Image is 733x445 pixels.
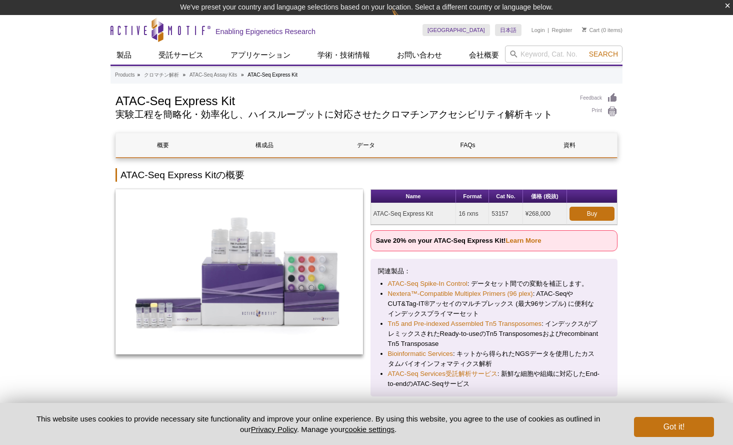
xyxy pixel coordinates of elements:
img: Your Cart [582,27,586,32]
a: 会社概要 [463,46,505,65]
a: お問い合わせ [391,46,448,65]
img: Change Here [391,8,418,31]
a: Nextera™-Compatible Multiplex Primers (96 plex) [388,289,533,299]
a: Print [580,106,617,117]
a: データ [319,133,413,157]
img: ATAC-Seq Express Kit [115,189,363,354]
p: This website uses cookies to provide necessary site functionality and improve your online experie... [19,413,617,434]
a: Login [531,27,545,34]
li: » [241,72,244,78]
a: Bioinformatic Services [388,349,453,359]
a: アプリケーション [224,46,296,65]
li: » [137,72,140,78]
button: Got it! [634,417,714,437]
a: [GEOGRAPHIC_DATA] [422,24,490,36]
a: Register [551,27,572,34]
th: Name [371,190,456,203]
span: Search [589,50,618,58]
button: cookie settings [345,425,394,433]
td: ¥268,000 [523,203,567,225]
h2: 実験工程を簡略化・効率化し、ハイスループットに対応させたクロマチンアクセシビリティ解析キット [115,110,570,119]
a: Products [115,71,134,80]
a: 資料 [522,133,616,157]
button: Search [586,50,621,59]
a: Learn More [505,237,541,244]
a: ATAC-Seq Spike-In Control [388,279,467,289]
a: FAQs [421,133,515,157]
a: Buy [569,207,614,221]
a: 日本語 [495,24,521,36]
a: ATAC-Seq Services受託解析サービス [388,369,497,379]
li: ATAC-Seq Express Kit [247,72,297,78]
li: | [547,24,549,36]
td: 16 rxns [456,203,489,225]
input: Keyword, Cat. No. [505,46,622,63]
li: : ATAC-SeqやCUT&Tag-IT®アッセイのマルチプレックス (最大96サンプル) に便利なインデックスプライマーセット [388,289,600,319]
a: クロマチン解析 [144,71,179,80]
li: : キットから得られたNGSデータを使用したカスタムバイオインフォマティクス解析 [388,349,600,369]
h2: ATAC-Seq Express Kitの概要 [115,168,617,182]
li: (0 items) [582,24,622,36]
li: : データセット間での変動を補正します。 [388,279,600,289]
a: ATAC-Seq Assay Kits [189,71,237,80]
li: : インデックスがプレミックスされたReady-to-useのTn5 Transposomesおよびrecombinant Tn5 Transposase [388,319,600,349]
th: 価格 (税抜) [523,190,567,203]
h2: Enabling Epigenetics Research [215,27,315,36]
a: 学術・技術情報 [311,46,376,65]
a: Tn5 and Pre-indexed Assembled Tn5 Transposomes [388,319,542,329]
th: Format [456,190,489,203]
a: 概要 [116,133,210,157]
a: 受託サービス [152,46,209,65]
td: 53157 [489,203,522,225]
li: : 新鮮な細胞や組織に対応したEnd-to-endのATAC-Seqサービス [388,369,600,389]
a: Feedback [580,93,617,104]
a: 構成品 [217,133,311,157]
li: » [183,72,186,78]
td: ATAC-Seq Express Kit [371,203,456,225]
a: 製品 [110,46,137,65]
a: Privacy Policy [251,425,297,433]
h1: ATAC-Seq Express Kit [115,93,570,108]
strong: Save 20% on your ATAC-Seq Express Kit! [376,237,541,244]
th: Cat No. [489,190,522,203]
a: Cart [582,27,599,34]
p: 関連製品： [378,266,610,276]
